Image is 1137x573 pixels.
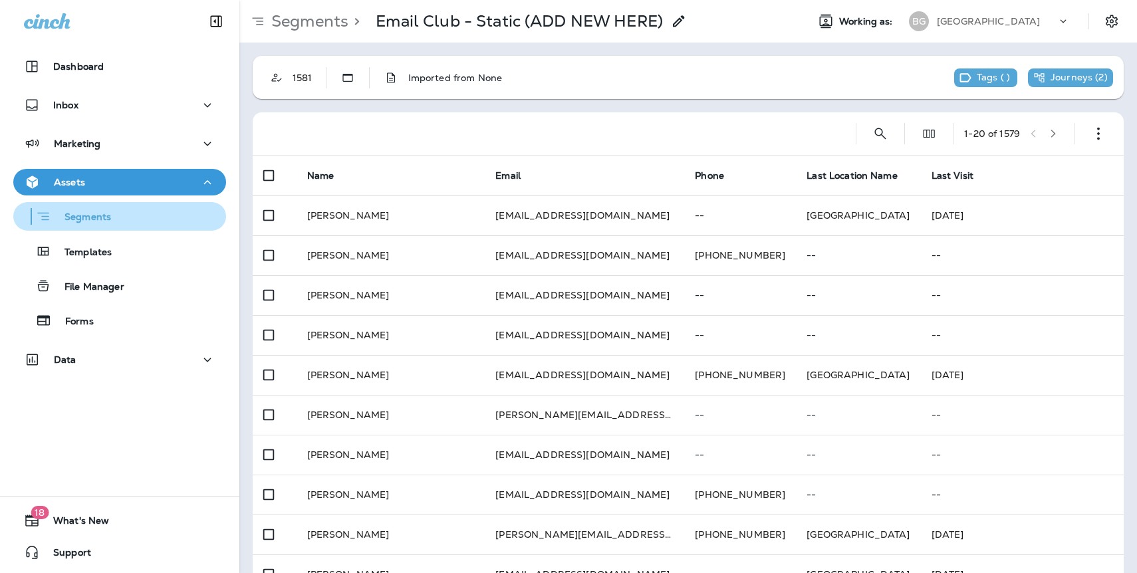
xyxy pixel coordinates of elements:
[297,475,485,515] td: [PERSON_NAME]
[485,355,684,395] td: [EMAIL_ADDRESS][DOMAIN_NAME]
[977,72,1010,84] p: Tags ( )
[31,506,49,519] span: 18
[297,195,485,235] td: [PERSON_NAME]
[796,515,920,554] td: [GEOGRAPHIC_DATA]
[807,290,910,300] p: --
[684,235,796,275] td: [PHONE_NUMBER]
[378,64,404,91] button: Description
[867,120,894,147] button: Search Segments
[485,435,684,475] td: [EMAIL_ADDRESS][DOMAIN_NAME]
[695,210,785,221] p: --
[495,170,521,181] span: Email
[684,475,796,515] td: [PHONE_NUMBER]
[40,547,91,563] span: Support
[297,435,485,475] td: [PERSON_NAME]
[13,169,226,195] button: Assets
[932,330,1113,340] p: --
[13,346,226,373] button: Data
[54,177,85,187] p: Assets
[796,355,920,395] td: [GEOGRAPHIC_DATA]
[51,281,124,294] p: File Manager
[13,237,226,265] button: Templates
[695,409,785,420] p: --
[13,539,226,566] button: Support
[485,515,684,554] td: [PERSON_NAME][EMAIL_ADDRESS][DOMAIN_NAME]
[796,195,920,235] td: [GEOGRAPHIC_DATA]
[307,170,334,181] span: Name
[932,449,1113,460] p: --
[932,489,1113,500] p: --
[53,61,104,72] p: Dashboard
[695,290,785,300] p: --
[921,355,1124,395] td: [DATE]
[807,489,910,500] p: --
[13,272,226,300] button: File Manager
[334,64,361,91] button: Static
[54,354,76,365] p: Data
[40,515,109,531] span: What's New
[53,100,78,110] p: Inbox
[932,170,973,181] span: Last Visit
[13,92,226,118] button: Inbox
[909,11,929,31] div: BG
[921,195,1124,235] td: [DATE]
[485,195,684,235] td: [EMAIL_ADDRESS][DOMAIN_NAME]
[54,138,100,149] p: Marketing
[684,355,796,395] td: [PHONE_NUMBER]
[485,235,684,275] td: [EMAIL_ADDRESS][DOMAIN_NAME]
[932,409,1113,420] p: --
[297,235,485,275] td: [PERSON_NAME]
[921,515,1124,554] td: [DATE]
[937,16,1040,27] p: [GEOGRAPHIC_DATA]
[51,211,111,225] p: Segments
[684,515,796,554] td: [PHONE_NUMBER]
[13,53,226,80] button: Dashboard
[1051,72,1108,84] p: Journeys ( 2 )
[263,64,290,91] button: Customer Only
[485,315,684,355] td: [EMAIL_ADDRESS][DOMAIN_NAME]
[348,11,360,31] p: >
[807,170,898,181] span: Last Location Name
[964,128,1020,139] div: 1 - 20 of 1579
[695,330,785,340] p: --
[695,170,724,181] span: Phone
[485,275,684,315] td: [EMAIL_ADDRESS][DOMAIN_NAME]
[485,475,684,515] td: [EMAIL_ADDRESS][DOMAIN_NAME]
[52,316,94,328] p: Forms
[266,11,348,31] p: Segments
[932,290,1113,300] p: --
[13,507,226,534] button: 18What's New
[839,16,896,27] span: Working as:
[297,275,485,315] td: [PERSON_NAME]
[13,130,226,157] button: Marketing
[297,515,485,554] td: [PERSON_NAME]
[297,355,485,395] td: [PERSON_NAME]
[807,330,910,340] p: --
[807,449,910,460] p: --
[51,247,112,259] p: Templates
[290,72,326,83] div: 1581
[807,250,910,261] p: --
[297,315,485,355] td: [PERSON_NAME]
[916,120,942,147] button: Edit Fields
[297,395,485,435] td: [PERSON_NAME]
[13,202,226,231] button: Segments
[197,8,235,35] button: Collapse Sidebar
[695,449,785,460] p: --
[13,306,226,334] button: Forms
[807,409,910,420] p: --
[485,395,684,435] td: [PERSON_NAME][EMAIL_ADDRESS][DOMAIN_NAME]
[1100,9,1124,33] button: Settings
[408,72,503,83] p: Imported from None
[954,68,1017,87] div: This segment has no tags
[376,11,663,31] p: Email Club - Static (ADD NEW HERE)
[932,250,1113,261] p: --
